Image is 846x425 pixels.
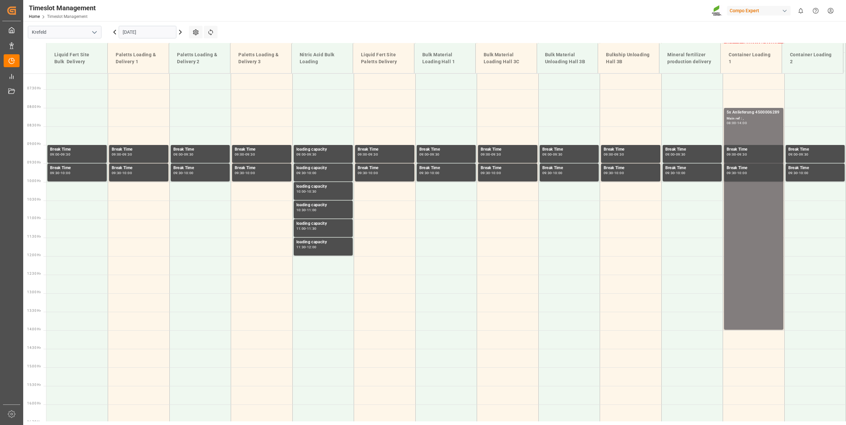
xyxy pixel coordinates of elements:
div: 09:30 [788,171,798,174]
div: 09:30 [491,153,501,156]
span: 12:30 Hr [27,272,41,275]
div: Break Time [419,146,473,153]
div: 09:30 [481,171,490,174]
img: Screenshot%202023-09-29%20at%2010.02.21.png_1712312052.png [712,5,722,17]
div: loading capacity [296,146,350,153]
div: 09:00 [727,153,736,156]
div: 09:30 [235,171,244,174]
div: 09:30 [614,153,624,156]
div: 10:00 [737,171,747,174]
div: - [736,121,737,124]
div: - [552,171,553,174]
div: Mineral fertilizer production delivery [665,49,715,68]
div: - [675,153,676,156]
div: 10:00 [122,171,132,174]
div: 09:30 [61,153,70,156]
div: Break Time [235,165,289,171]
div: loading capacity [296,220,350,227]
div: Break Time [481,165,535,171]
span: 16:00 Hr [27,401,41,405]
div: Main ref : , [727,116,781,121]
div: 09:00 [173,153,183,156]
div: Paletts Loading & Delivery 1 [113,49,163,68]
div: 10:00 [245,171,255,174]
span: 11:00 Hr [27,216,41,220]
div: Break Time [173,165,227,171]
div: Break Time [50,146,104,153]
div: - [306,227,307,230]
div: Bulk Material Unloading Hall 3B [542,49,593,68]
span: 14:30 Hr [27,346,41,350]
div: - [306,171,307,174]
div: Break Time [727,146,781,153]
div: 09:30 [553,153,563,156]
div: 09:00 [542,153,552,156]
div: 09:30 [245,153,255,156]
div: 10:00 [553,171,563,174]
div: Break Time [358,146,412,153]
div: 10:00 [614,171,624,174]
div: - [429,153,430,156]
div: 09:00 [665,153,675,156]
div: loading capacity [296,165,350,171]
button: show 0 new notifications [793,3,808,18]
div: Break Time [665,146,719,153]
div: Break Time [727,165,781,171]
input: Type to search/select [28,26,101,38]
div: Break Time [235,146,289,153]
a: Home [29,14,40,19]
div: Break Time [50,165,104,171]
div: - [736,153,737,156]
div: 09:00 [50,153,60,156]
div: - [121,153,122,156]
div: Break Time [604,165,658,171]
div: 10:00 [491,171,501,174]
div: Compo Expert [727,6,791,16]
div: - [121,171,122,174]
div: - [306,153,307,156]
div: 09:00 [235,153,244,156]
div: 09:00 [481,153,490,156]
div: - [306,209,307,212]
span: 12:00 Hr [27,253,41,257]
div: Nitric Acid Bulk Loading [297,49,347,68]
div: - [490,171,491,174]
div: - [367,171,368,174]
button: open menu [89,27,99,37]
div: - [244,171,245,174]
div: - [306,190,307,193]
div: 10:00 [799,171,809,174]
div: - [244,153,245,156]
div: 09:30 [676,153,686,156]
div: 11:00 [296,227,306,230]
button: Help Center [808,3,823,18]
div: Bulkship Unloading Hall 3B [603,49,654,68]
span: 07:30 Hr [27,86,41,90]
div: 10:00 [368,171,378,174]
div: 11:30 [307,227,317,230]
div: 11:00 [307,209,317,212]
div: Break Time [788,146,842,153]
span: 14:00 Hr [27,327,41,331]
div: 5x Anlieferung 4500006289 [727,109,781,116]
div: Break Time [419,165,473,171]
div: 08:00 [727,121,736,124]
div: - [552,153,553,156]
div: Paletts Loading & Delivery 3 [236,49,286,68]
div: - [60,171,61,174]
div: - [490,153,491,156]
div: 10:00 [676,171,686,174]
div: 09:30 [112,171,121,174]
span: 16:30 Hr [27,420,41,424]
div: 11:30 [296,246,306,249]
div: Bulk Material Loading Hall 1 [420,49,470,68]
div: loading capacity [296,202,350,209]
span: 15:00 Hr [27,364,41,368]
div: 09:30 [727,171,736,174]
div: loading capacity [296,183,350,190]
div: - [306,246,307,249]
div: - [798,153,799,156]
span: 15:30 Hr [27,383,41,387]
div: 09:30 [307,153,317,156]
div: 09:00 [296,153,306,156]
